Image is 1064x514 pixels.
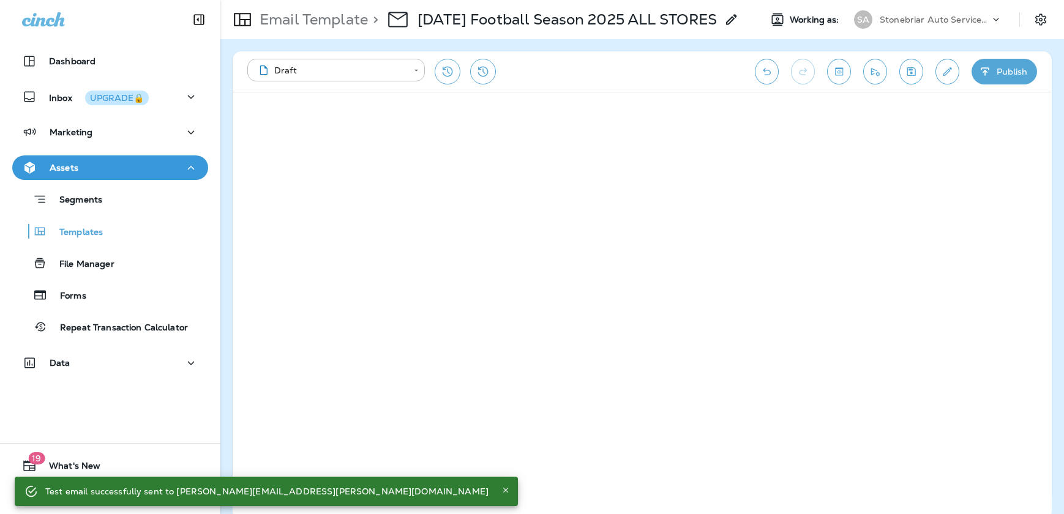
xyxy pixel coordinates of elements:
[47,259,114,270] p: File Manager
[12,483,208,507] button: Support
[790,15,842,25] span: Working as:
[12,314,208,340] button: Repeat Transaction Calculator
[85,91,149,105] button: UPGRADE🔒
[935,59,959,84] button: Edit details
[255,10,368,29] p: Email Template
[899,59,923,84] button: Save
[48,291,86,302] p: Forms
[49,56,96,66] p: Dashboard
[435,59,460,84] button: Restore from previous version
[49,91,149,103] p: Inbox
[12,218,208,244] button: Templates
[972,59,1037,84] button: Publish
[256,64,405,76] div: Draft
[50,358,70,368] p: Data
[12,120,208,144] button: Marketing
[12,186,208,212] button: Segments
[1030,9,1052,31] button: Settings
[755,59,779,84] button: Undo
[12,250,208,276] button: File Manager
[863,59,887,84] button: Send test email
[12,453,208,478] button: 19What's New
[12,351,208,375] button: Data
[48,322,188,334] p: Repeat Transaction Calculator
[12,155,208,180] button: Assets
[368,10,378,29] p: >
[50,163,78,173] p: Assets
[45,480,489,502] div: Test email successfully sent to [PERSON_NAME][EMAIL_ADDRESS][PERSON_NAME][DOMAIN_NAME]
[827,59,851,84] button: Toggle preview
[418,10,717,29] div: 09/11/25 Football Season 2025 ALL STORES
[498,483,513,497] button: Close
[470,59,496,84] button: View Changelog
[12,282,208,308] button: Forms
[90,94,144,102] div: UPGRADE🔒
[182,7,216,32] button: Collapse Sidebar
[28,452,45,464] span: 19
[50,127,92,137] p: Marketing
[12,49,208,73] button: Dashboard
[37,461,100,475] span: What's New
[47,227,103,239] p: Templates
[47,195,102,207] p: Segments
[854,10,872,29] div: SA
[418,10,717,29] p: [DATE] Football Season 2025 ALL STORES
[880,15,990,24] p: Stonebriar Auto Services Group
[12,84,208,109] button: InboxUPGRADE🔒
